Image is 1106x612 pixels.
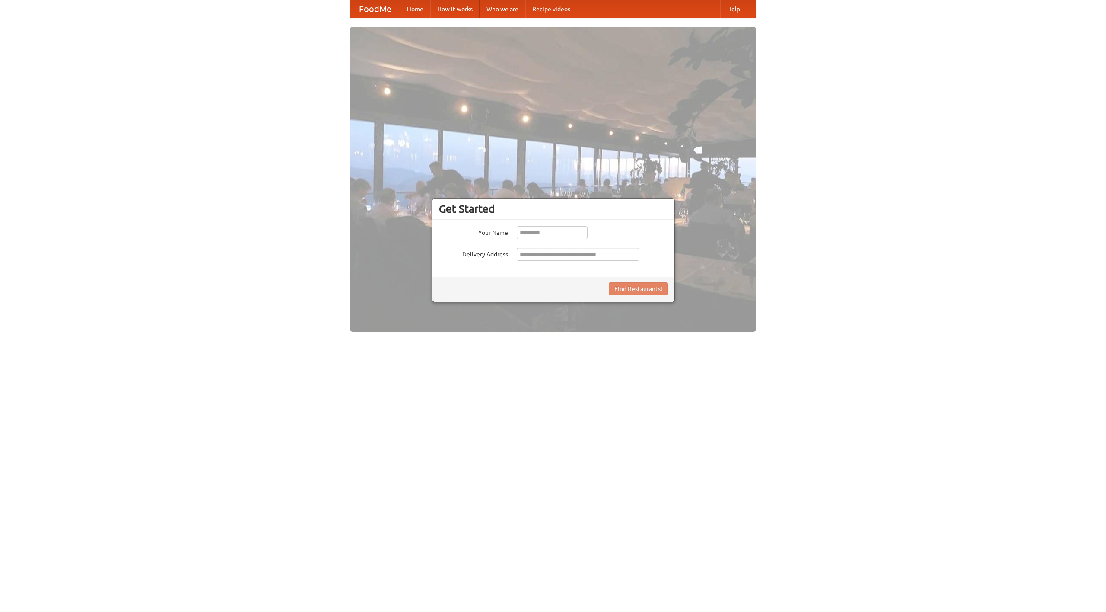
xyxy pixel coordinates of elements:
label: Your Name [439,226,508,237]
a: Home [400,0,430,18]
h3: Get Started [439,202,668,215]
button: Find Restaurants! [609,282,668,295]
a: Help [720,0,747,18]
a: FoodMe [350,0,400,18]
label: Delivery Address [439,248,508,259]
a: Who we are [480,0,525,18]
a: Recipe videos [525,0,577,18]
a: How it works [430,0,480,18]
